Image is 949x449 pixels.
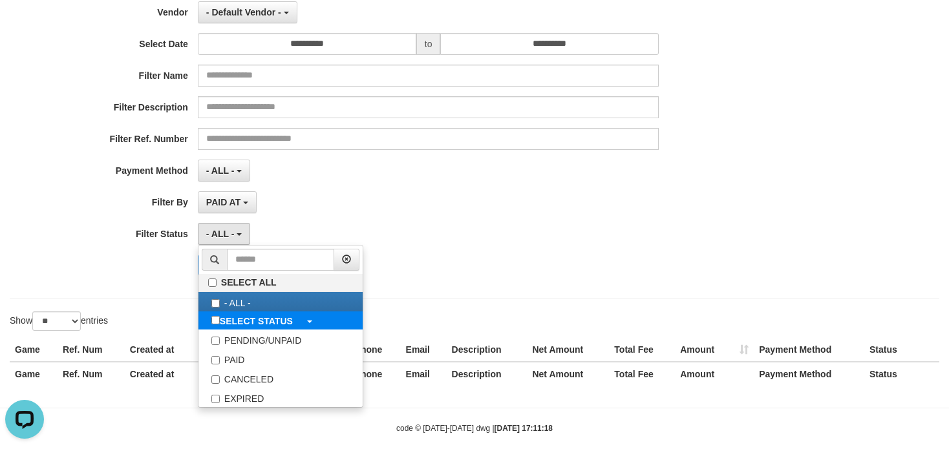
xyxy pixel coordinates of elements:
strong: [DATE] 17:11:18 [495,424,553,433]
th: Created at [125,362,217,386]
th: Status [864,338,939,362]
button: PAID AT [198,191,257,213]
th: Amount [675,338,754,362]
th: Payment Method [754,338,864,362]
th: Amount [675,362,754,386]
th: Net Amount [527,362,609,386]
th: Created at [125,338,217,362]
th: Email [401,338,447,362]
th: Description [447,338,528,362]
label: - ALL - [198,292,363,311]
label: PAID [198,349,363,368]
input: SELECT STATUS [211,316,220,324]
span: - ALL - [206,229,235,239]
th: Total Fee [609,362,675,386]
th: Ref. Num [58,338,125,362]
th: Game [10,338,58,362]
label: SELECT ALL [198,274,363,291]
input: - ALL - [211,299,220,308]
a: SELECT STATUS [198,311,363,329]
th: Payment Method [754,362,864,386]
th: Phone [350,338,401,362]
th: Ref. Num [58,362,125,386]
button: - Default Vendor - [198,1,297,23]
label: Show entries [10,311,108,331]
input: PENDING/UNPAID [211,337,220,345]
th: Total Fee [609,338,675,362]
th: Description [447,362,528,386]
input: PAID [211,356,220,364]
input: CANCELED [211,375,220,384]
b: SELECT STATUS [220,316,293,326]
th: Phone [350,362,401,386]
span: PAID AT [206,197,240,207]
label: EXPIRED [198,388,363,407]
th: Email [401,362,447,386]
th: Game [10,362,58,386]
button: - ALL - [198,160,250,182]
button: Open LiveChat chat widget [5,5,44,44]
select: Showentries [32,311,81,331]
label: CANCELED [198,368,363,388]
span: - ALL - [206,165,235,176]
button: - ALL - [198,223,250,245]
label: PENDING/UNPAID [198,329,363,349]
input: SELECT ALL [208,278,217,287]
span: - Default Vendor - [206,7,281,17]
small: code © [DATE]-[DATE] dwg | [396,424,553,433]
span: to [416,33,441,55]
th: Status [864,362,939,386]
th: Net Amount [527,338,609,362]
input: EXPIRED [211,395,220,403]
